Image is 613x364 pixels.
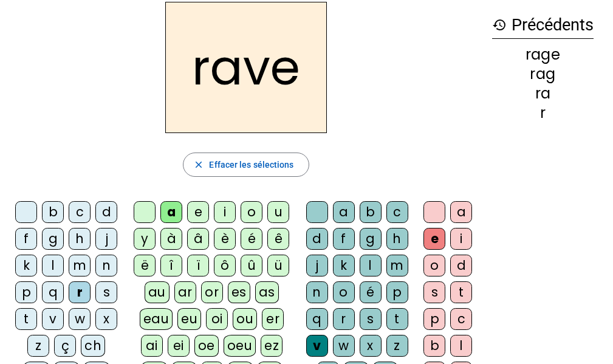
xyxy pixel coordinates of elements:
[241,228,262,250] div: é
[187,255,209,276] div: ï
[15,255,37,276] div: k
[193,159,204,170] mat-icon: close
[165,2,327,133] h2: rave
[69,201,91,223] div: c
[81,335,105,357] div: ch
[450,201,472,223] div: a
[492,106,594,120] div: r
[168,335,190,357] div: ei
[267,201,289,223] div: u
[267,255,289,276] div: ü
[95,201,117,223] div: d
[450,228,472,250] div: i
[69,281,91,303] div: r
[386,201,408,223] div: c
[214,255,236,276] div: ô
[42,255,64,276] div: l
[69,255,91,276] div: m
[360,228,382,250] div: g
[54,335,76,357] div: ç
[42,308,64,330] div: v
[386,308,408,330] div: t
[267,228,289,250] div: ê
[194,335,219,357] div: oe
[306,255,328,276] div: j
[450,308,472,330] div: c
[241,255,262,276] div: û
[386,228,408,250] div: h
[333,255,355,276] div: k
[183,153,309,177] button: Effacer les sélections
[95,255,117,276] div: n
[27,335,49,357] div: z
[69,308,91,330] div: w
[95,228,117,250] div: j
[160,255,182,276] div: î
[492,67,594,81] div: rag
[42,201,64,223] div: b
[423,308,445,330] div: p
[69,228,91,250] div: h
[492,86,594,101] div: ra
[333,228,355,250] div: f
[262,308,284,330] div: er
[214,228,236,250] div: è
[333,281,355,303] div: o
[360,335,382,357] div: x
[201,281,223,303] div: or
[95,308,117,330] div: x
[209,157,293,172] span: Effacer les sélections
[177,308,201,330] div: eu
[450,281,472,303] div: t
[360,255,382,276] div: l
[492,47,594,62] div: rage
[233,308,257,330] div: ou
[214,201,236,223] div: i
[450,335,472,357] div: l
[42,228,64,250] div: g
[174,281,196,303] div: ar
[386,255,408,276] div: m
[450,255,472,276] div: d
[15,308,37,330] div: t
[145,281,170,303] div: au
[333,335,355,357] div: w
[423,335,445,357] div: b
[360,201,382,223] div: b
[134,228,156,250] div: y
[187,228,209,250] div: â
[423,228,445,250] div: e
[255,281,279,303] div: as
[386,335,408,357] div: z
[261,335,283,357] div: ez
[140,308,173,330] div: eau
[42,281,64,303] div: q
[423,281,445,303] div: s
[224,335,256,357] div: oeu
[160,228,182,250] div: à
[492,18,507,32] mat-icon: history
[228,281,250,303] div: es
[241,201,262,223] div: o
[306,281,328,303] div: n
[360,281,382,303] div: é
[306,335,328,357] div: v
[492,12,594,39] h3: Précédents
[306,308,328,330] div: q
[423,255,445,276] div: o
[333,201,355,223] div: a
[134,255,156,276] div: ë
[187,201,209,223] div: e
[15,281,37,303] div: p
[386,281,408,303] div: p
[333,308,355,330] div: r
[15,228,37,250] div: f
[160,201,182,223] div: a
[360,308,382,330] div: s
[95,281,117,303] div: s
[206,308,228,330] div: oi
[306,228,328,250] div: d
[141,335,163,357] div: ai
